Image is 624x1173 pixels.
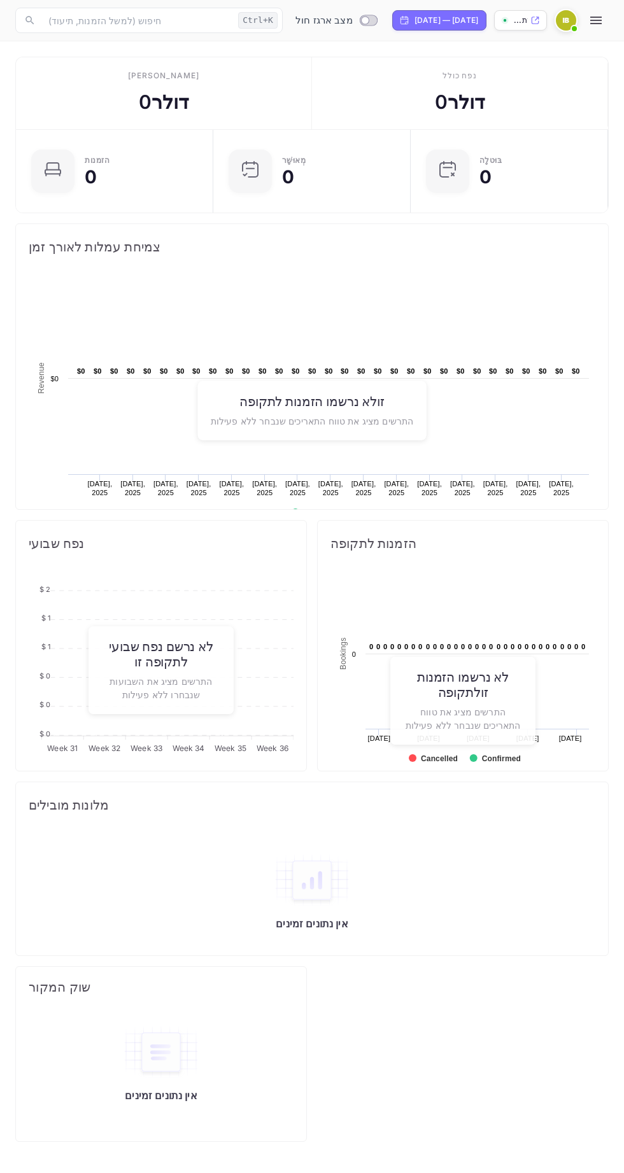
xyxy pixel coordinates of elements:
[415,15,478,25] font: [DATE] — [DATE]
[110,676,212,700] font: התרשים מציג את השבועות שנבחרו ללא פעילות
[546,643,550,650] text: 0
[109,639,213,670] font: לא נרשם נפח שבועי לתקופה זו
[215,743,246,753] tspan: Week 35
[29,536,84,551] font: נפח שבועי
[39,700,50,709] tspan: $ 0
[417,480,442,496] text: [DATE], 2025
[153,480,178,496] text: [DATE], 2025
[567,643,571,650] text: 0
[489,367,497,375] text: $0
[423,367,432,375] text: $0
[351,480,376,496] text: [DATE], 2025
[479,155,502,165] font: בּוּטלָה
[243,15,273,25] font: Ctrl+K
[506,367,514,375] text: $0
[192,367,201,375] text: $0
[304,509,336,517] text: Revenue
[406,706,521,731] font: התרשים מציג את טווח התאריכים שנבחר ללא פעילות
[368,734,391,742] text: [DATE]
[152,90,189,113] font: דולר
[143,367,152,375] text: $0
[482,754,521,763] text: Confirmed
[440,643,444,650] text: 0
[421,754,458,763] text: Cancelled
[574,643,578,650] text: 0
[125,1089,197,1102] font: אין נתונים זמינים
[339,638,348,670] text: Bookings
[404,643,408,650] text: 0
[325,367,333,375] text: $0
[239,393,377,409] font: לא נרשמו הזמנות לתקופה
[139,90,152,113] font: 0
[41,614,50,622] tspan: $ 1
[479,166,492,188] font: 0
[448,90,485,113] font: דולר
[483,480,508,496] text: [DATE], 2025
[173,743,205,753] tspan: Week 34
[295,14,353,26] font: מצב ארגז חול
[390,367,399,375] text: $0
[29,980,91,995] font: שוק המקור
[160,367,168,375] text: $0
[553,643,557,650] text: 0
[384,480,409,496] text: [DATE], 2025
[110,367,118,375] text: $0
[39,729,50,738] tspan: $ 0
[341,367,349,375] text: $0
[120,480,145,496] text: [DATE], 2025
[225,367,234,375] text: $0
[532,643,535,650] text: 0
[426,643,430,650] text: 0
[390,643,394,650] text: 0
[128,71,199,80] font: [PERSON_NAME]
[292,367,300,375] text: $0
[525,643,528,650] text: 0
[418,643,422,650] text: 0
[285,480,310,496] text: [DATE], 2025
[282,166,294,188] font: 0
[85,166,97,188] font: 0
[392,10,486,31] div: לחץ כדי לשנות את טווח התאריכים
[522,367,530,375] text: $0
[29,797,109,813] font: מלונות מובילים
[450,480,475,496] text: [DATE], 2025
[581,643,585,650] text: 0
[518,643,521,650] text: 0
[37,362,46,393] text: Revenue
[131,743,162,753] tspan: Week 33
[397,643,401,650] text: 0
[377,393,385,409] font: זו
[94,367,102,375] text: $0
[77,367,85,375] text: $0
[211,415,414,426] font: התרשים מציג את טווח התאריכים שנבחר ללא פעילות
[504,643,507,650] text: 0
[516,734,539,742] text: [DATE]
[417,670,509,700] font: לא נרשמו הזמנות לתקופה
[29,239,160,255] font: צמיחת עמלות לאורך זמן
[443,71,478,80] font: נפח כולל
[457,367,465,375] text: $0
[475,643,479,650] text: 0
[41,8,233,33] input: חיפוש (למשל הזמנות, תיעוד)
[454,643,458,650] text: 0
[209,367,217,375] text: $0
[572,367,580,375] text: $0
[468,643,472,650] text: 0
[47,743,78,753] tspan: Week 31
[560,643,564,650] text: 0
[127,367,135,375] text: $0
[369,643,373,650] text: 0
[411,643,415,650] text: 0
[514,15,542,25] font: מאמת...
[481,685,488,700] font: זו
[383,643,387,650] text: 0
[176,367,185,375] text: $0
[556,10,576,31] img: עידו בן דוד
[357,367,365,375] text: $0
[482,643,486,650] text: 0
[187,480,211,496] text: [DATE], 2025
[489,643,493,650] text: 0
[252,480,277,496] text: [DATE], 2025
[559,734,582,742] text: [DATE]
[330,536,416,551] font: הזמנות לתקופה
